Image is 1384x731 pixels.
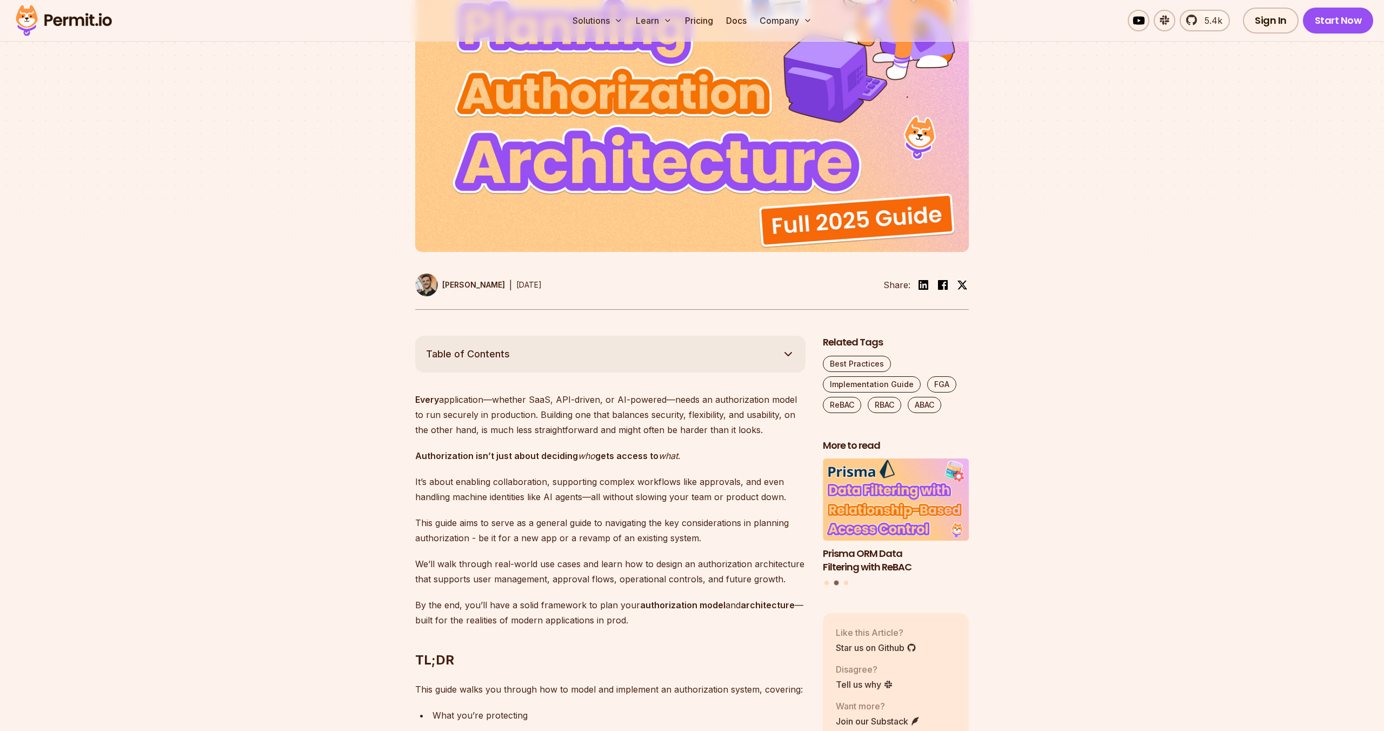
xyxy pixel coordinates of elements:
li: Share: [883,278,910,291]
strong: gets access to [595,450,658,461]
p: It’s about enabling collaboration, supporting complex workflows like approvals, and even handling... [415,474,806,504]
a: Tell us why [836,678,893,691]
p: Disagree? [836,663,893,676]
a: Prisma ORM Data Filtering with ReBACPrisma ORM Data Filtering with ReBAC [823,458,969,574]
img: facebook [936,278,949,291]
a: Implementation Guide [823,376,921,393]
button: Company [755,10,816,31]
div: | [509,278,512,291]
div: Posts [823,458,969,587]
p: This guide walks you through how to model and implement an authorization system, covering: [415,682,806,697]
button: Go to slide 3 [844,581,848,585]
p: Like this Article? [836,626,916,639]
strong: architecture [741,600,795,610]
h2: Related Tags [823,336,969,349]
p: By the end, you’ll have a solid framework to plan your and —built for the realities of modern app... [415,597,806,628]
a: ABAC [908,397,941,413]
strong: authorization model [640,600,726,610]
p: Want more? [836,700,920,713]
h2: TL;DR [415,608,806,669]
p: application—whether SaaS, API-driven, or AI-powered—needs an authorization model to run securely ... [415,392,806,437]
span: 5.4k [1198,14,1222,27]
button: Table of Contents [415,336,806,373]
h2: More to read [823,439,969,453]
a: [PERSON_NAME] [415,274,505,296]
p: . [415,448,806,463]
button: Solutions [568,10,627,31]
a: 5.4k [1180,10,1230,31]
a: Start Now [1303,8,1374,34]
em: who [578,450,595,461]
li: 2 of 3 [823,458,969,574]
a: RBAC [868,397,901,413]
div: What you’re protecting [432,708,806,723]
em: what [658,450,678,461]
button: Go to slide 1 [824,581,829,585]
p: We’ll walk through real-world use cases and learn how to design an authorization architecture tha... [415,556,806,587]
a: Pricing [681,10,717,31]
button: Go to slide 2 [834,581,839,586]
a: Best Practices [823,356,891,372]
span: Table of Contents [426,347,510,362]
img: twitter [957,280,968,290]
img: Daniel Bass [415,274,438,296]
a: Docs [722,10,751,31]
strong: Every [415,394,439,405]
img: Permit logo [11,2,117,39]
a: Star us on Github [836,641,916,654]
p: This guide aims to serve as a general guide to navigating the key considerations in planning auth... [415,515,806,546]
a: FGA [927,376,956,393]
button: Learn [631,10,676,31]
strong: Authorization isn’t just about deciding [415,450,578,461]
a: ReBAC [823,397,861,413]
h3: Prisma ORM Data Filtering with ReBAC [823,547,969,574]
time: [DATE] [516,280,542,289]
a: Sign In [1243,8,1299,34]
p: [PERSON_NAME] [442,280,505,290]
img: Prisma ORM Data Filtering with ReBAC [823,458,969,541]
a: Join our Substack [836,715,920,728]
img: linkedin [917,278,930,291]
